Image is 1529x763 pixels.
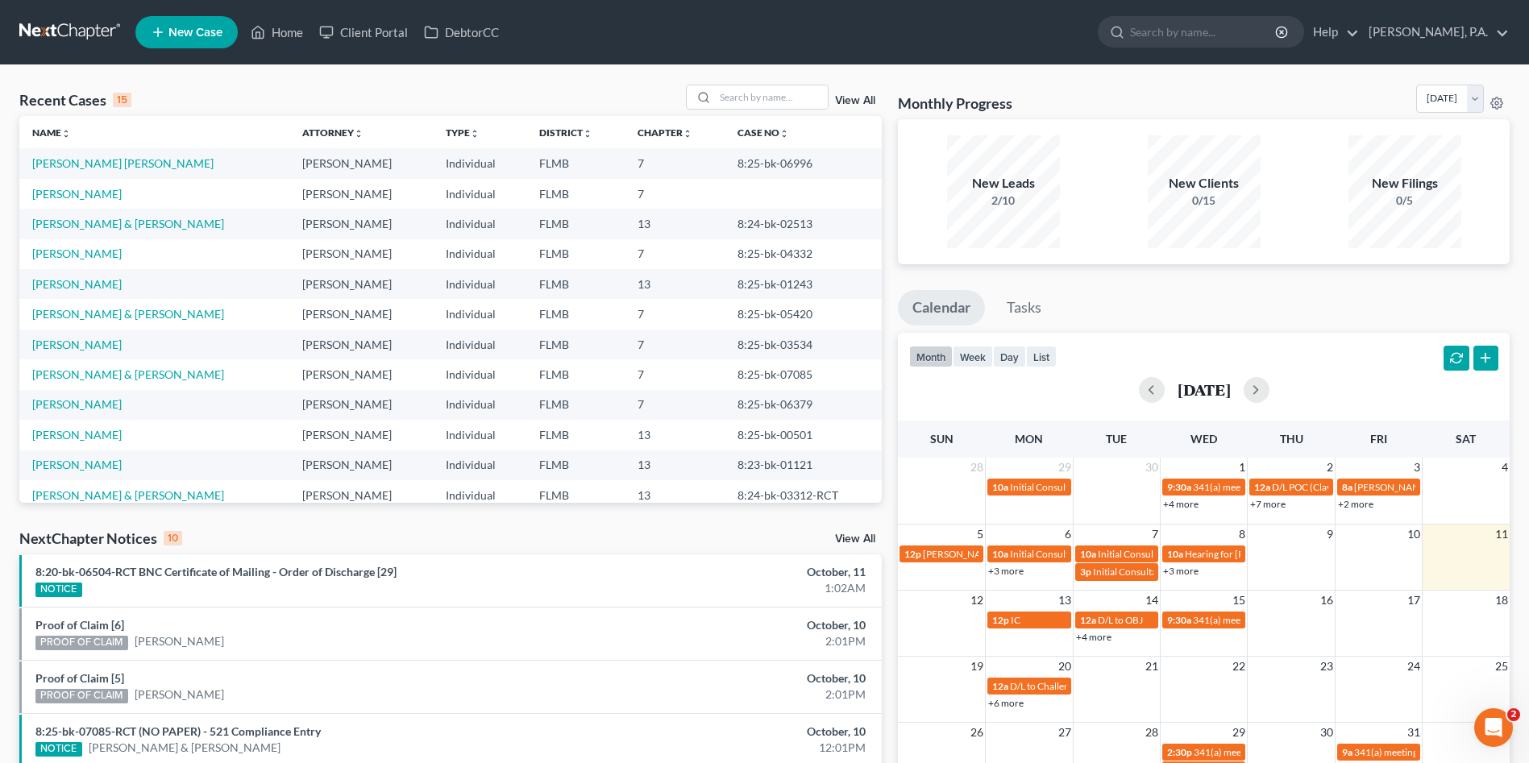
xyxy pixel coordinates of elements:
[1144,458,1160,477] span: 30
[1348,174,1461,193] div: New Filings
[526,420,625,450] td: FLMB
[898,93,1012,113] h3: Monthly Progress
[725,480,882,510] td: 8:24-bk-03312-RCT
[1348,193,1461,209] div: 0/5
[923,548,1062,560] span: [PERSON_NAME] Burgers at Elks
[1406,657,1422,676] span: 24
[975,525,985,544] span: 5
[416,18,507,47] a: DebtorCC
[725,209,882,238] td: 8:24-bk-02513
[32,367,224,381] a: [PERSON_NAME] & [PERSON_NAME]
[1494,657,1510,676] span: 25
[1319,591,1335,610] span: 16
[600,580,866,596] div: 1:02AM
[909,346,953,367] button: month
[32,247,122,260] a: [PERSON_NAME]
[1456,432,1476,446] span: Sat
[1193,614,1348,626] span: 341(a) meeting for [PERSON_NAME]
[625,209,725,238] td: 13
[930,432,954,446] span: Sun
[779,129,789,139] i: unfold_more
[625,390,725,420] td: 7
[1010,548,1091,560] span: Initial Consultation
[1080,548,1096,560] span: 10a
[600,564,866,580] div: October, 11
[1500,458,1510,477] span: 4
[32,217,224,230] a: [PERSON_NAME] & [PERSON_NAME]
[1254,481,1270,493] span: 12a
[113,93,131,107] div: 15
[526,480,625,510] td: FLMB
[289,239,433,269] td: [PERSON_NAME]
[947,174,1060,193] div: New Leads
[600,617,866,633] div: October, 10
[433,209,527,238] td: Individual
[1406,525,1422,544] span: 10
[625,420,725,450] td: 13
[1193,481,1348,493] span: 341(a) meeting for [PERSON_NAME]
[1507,708,1520,721] span: 2
[638,126,692,139] a: Chapterunfold_more
[1272,481,1335,493] span: D/L POC (Clay)
[625,239,725,269] td: 7
[526,299,625,329] td: FLMB
[289,179,433,209] td: [PERSON_NAME]
[35,671,124,685] a: Proof of Claim [5]
[32,428,122,442] a: [PERSON_NAME]
[1494,525,1510,544] span: 11
[737,126,789,139] a: Case Nounfold_more
[1080,566,1091,578] span: 3p
[898,290,985,326] a: Calendar
[1011,614,1020,626] span: IC
[1338,498,1373,510] a: +2 more
[1076,631,1111,643] a: +4 more
[1231,591,1247,610] span: 15
[1474,708,1513,747] iframe: Intercom live chat
[625,450,725,480] td: 13
[1150,525,1160,544] span: 7
[1010,481,1091,493] span: Initial Consultation
[289,299,433,329] td: [PERSON_NAME]
[725,359,882,389] td: 8:25-bk-07085
[61,129,71,139] i: unfold_more
[715,85,828,109] input: Search by name...
[725,450,882,480] td: 8:23-bk-01121
[289,480,433,510] td: [PERSON_NAME]
[1026,346,1057,367] button: list
[625,359,725,389] td: 7
[433,450,527,480] td: Individual
[526,269,625,299] td: FLMB
[1354,481,1488,493] span: [PERSON_NAME]'S SCHEDULE
[725,330,882,359] td: 8:25-bk-03534
[32,488,224,502] a: [PERSON_NAME] & [PERSON_NAME]
[1106,432,1127,446] span: Tue
[526,359,625,389] td: FLMB
[1130,17,1278,47] input: Search by name...
[725,420,882,450] td: 8:25-bk-00501
[526,179,625,209] td: FLMB
[354,129,364,139] i: unfold_more
[1319,723,1335,742] span: 30
[539,126,592,139] a: Districtunfold_more
[725,148,882,178] td: 8:25-bk-06996
[1144,723,1160,742] span: 28
[433,179,527,209] td: Individual
[1231,723,1247,742] span: 29
[1319,657,1335,676] span: 23
[135,633,224,649] a: [PERSON_NAME]
[433,148,527,178] td: Individual
[988,697,1024,709] a: +6 more
[1325,525,1335,544] span: 9
[725,390,882,420] td: 8:25-bk-06379
[32,397,122,411] a: [PERSON_NAME]
[725,299,882,329] td: 8:25-bk-05420
[1406,723,1422,742] span: 31
[600,724,866,740] div: October, 10
[1370,432,1387,446] span: Fri
[1342,746,1352,758] span: 9a
[969,657,985,676] span: 19
[1057,723,1073,742] span: 27
[625,269,725,299] td: 13
[1178,381,1231,398] h2: [DATE]
[1010,680,1176,692] span: D/L to Challenge Dischargeability (Clay)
